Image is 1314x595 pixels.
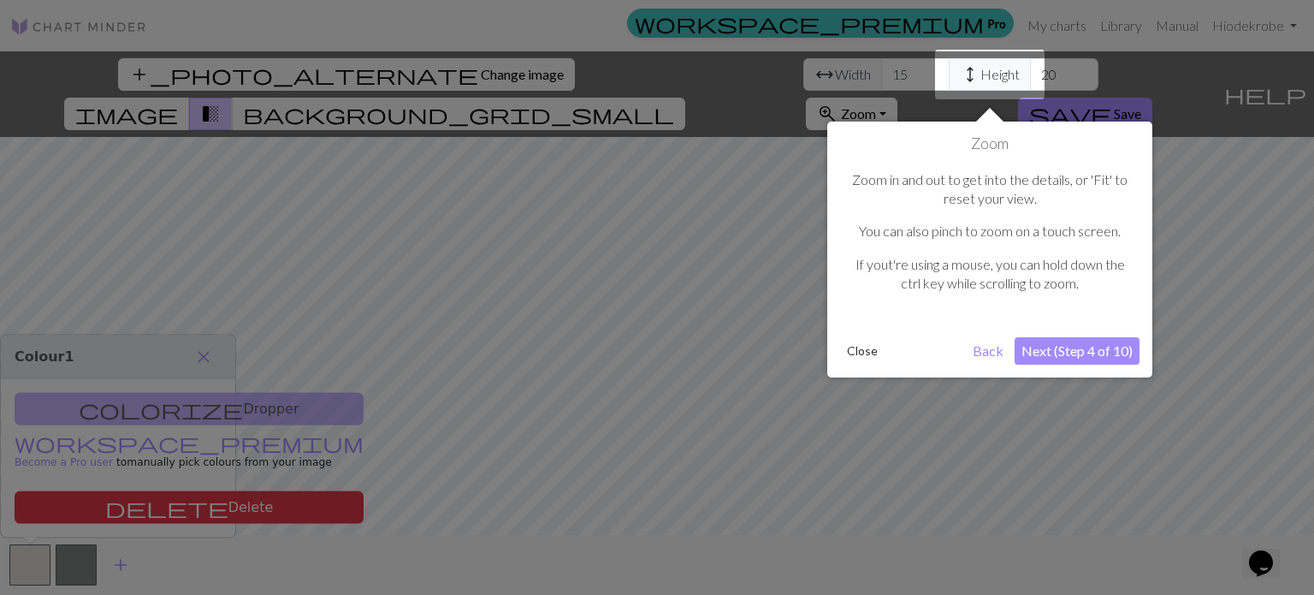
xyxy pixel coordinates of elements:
p: Zoom in and out to get into the details, or 'Fit' to reset your view. [849,170,1131,209]
div: Zoom [827,122,1152,378]
p: If yout're using a mouse, you can hold down the ctrl key while scrolling to zoom. [849,255,1131,294]
p: You can also pinch to zoom on a touch screen. [849,222,1131,241]
button: Close [840,338,885,364]
button: Next (Step 4 of 10) [1015,337,1139,365]
h1: Zoom [840,134,1139,153]
button: Back [966,337,1010,365]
